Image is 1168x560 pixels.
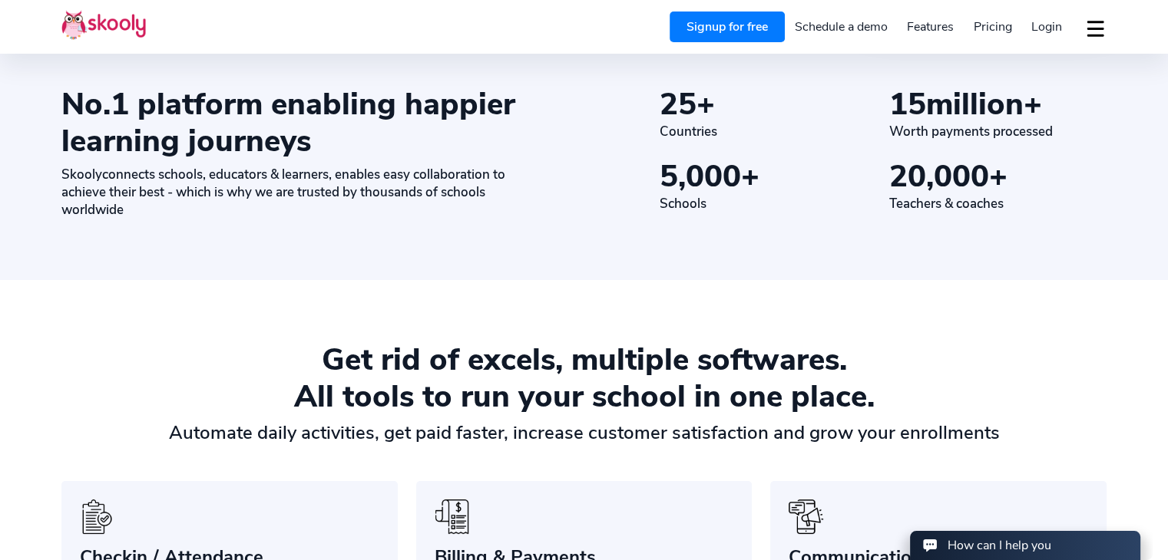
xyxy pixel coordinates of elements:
[660,123,877,140] div: Countries
[897,15,964,39] a: Features
[61,166,549,219] div: connects schools, educators & learners, enables easy collaboration to achieve their best - which ...
[660,158,877,195] div: +
[435,499,469,534] img: icon-benefits-10
[61,166,102,183] span: Skooly
[660,84,696,125] span: 25
[61,341,1107,378] div: Get rid of excels, multiple softwares.
[889,86,1107,123] div: million+
[61,10,146,40] img: Skooly
[889,158,1107,195] div: +
[974,18,1012,35] span: Pricing
[660,156,741,197] span: 5,000
[61,421,1107,444] div: Automate daily activities, get paid faster, increase customer satisfaction and grow your enrollments
[785,15,898,39] a: Schedule a demo
[1021,15,1072,39] a: Login
[964,15,1022,39] a: Pricing
[1084,11,1107,46] button: dropdown menu
[660,86,877,123] div: +
[670,12,785,42] a: Signup for free
[889,156,989,197] span: 20,000
[1031,18,1062,35] span: Login
[660,195,877,212] div: Schools
[80,499,114,534] img: icon-benefits-9
[889,84,926,125] span: 15
[61,378,1107,415] div: All tools to run your school in one place.
[889,123,1107,140] div: Worth payments processed
[61,86,549,160] div: No.1 platform enabling happier learning journeys
[889,195,1107,212] div: Teachers & coaches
